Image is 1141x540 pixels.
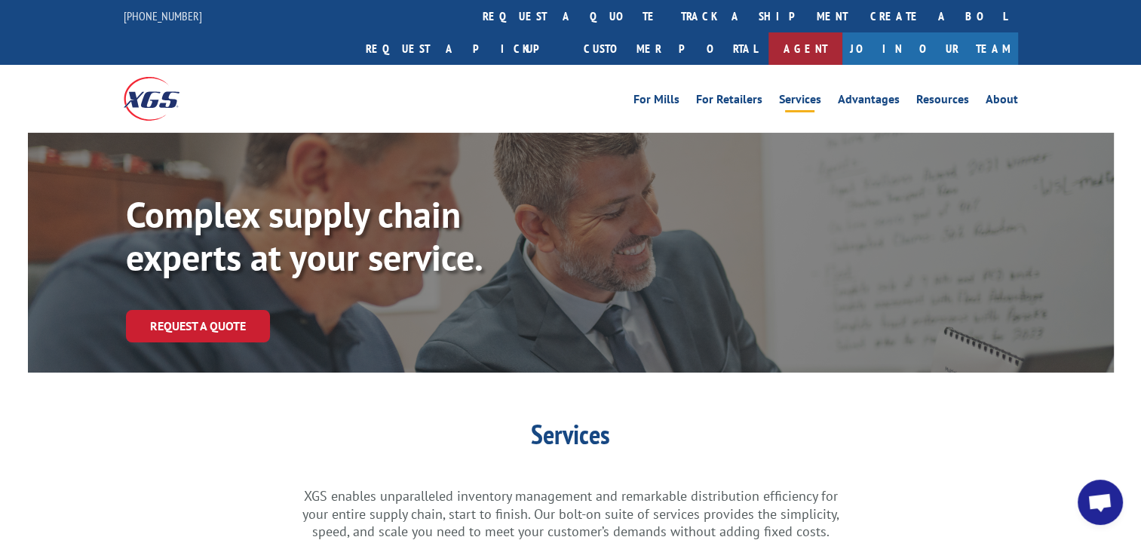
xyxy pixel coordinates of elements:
a: For Mills [633,94,679,110]
a: Resources [916,94,969,110]
a: Services [779,94,821,110]
a: Advantages [838,94,900,110]
p: Complex supply chain experts at your service. [126,193,578,280]
a: For Retailers [696,94,762,110]
a: Request a pickup [354,32,572,65]
a: About [986,94,1018,110]
a: [PHONE_NUMBER] [124,8,202,23]
h1: Services [299,421,842,456]
a: Join Our Team [842,32,1018,65]
a: Customer Portal [572,32,768,65]
div: Open chat [1078,480,1123,525]
a: Agent [768,32,842,65]
a: Request a Quote [126,310,270,342]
